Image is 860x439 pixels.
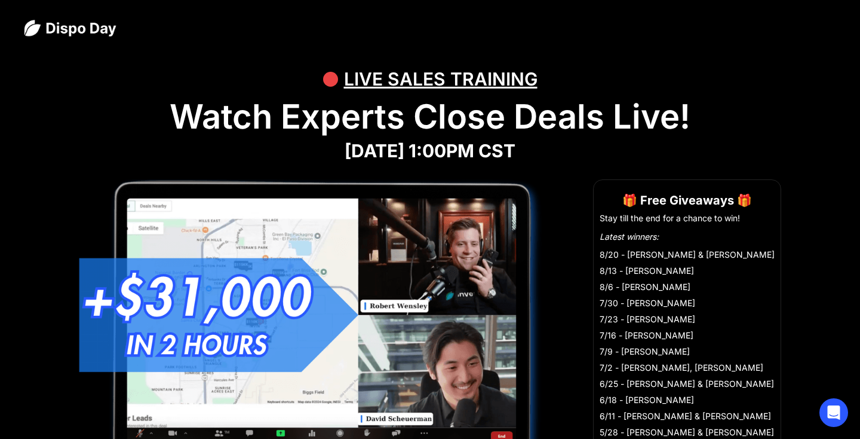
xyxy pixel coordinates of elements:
[600,212,775,224] li: Stay till the end for a chance to win!
[344,61,537,97] div: LIVE SALES TRAINING
[622,193,752,208] strong: 🎁 Free Giveaways 🎁
[24,97,836,137] h1: Watch Experts Close Deals Live!
[819,398,848,427] div: Open Intercom Messenger
[345,140,515,161] strong: [DATE] 1:00PM CST
[600,231,659,242] em: Latest winners:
